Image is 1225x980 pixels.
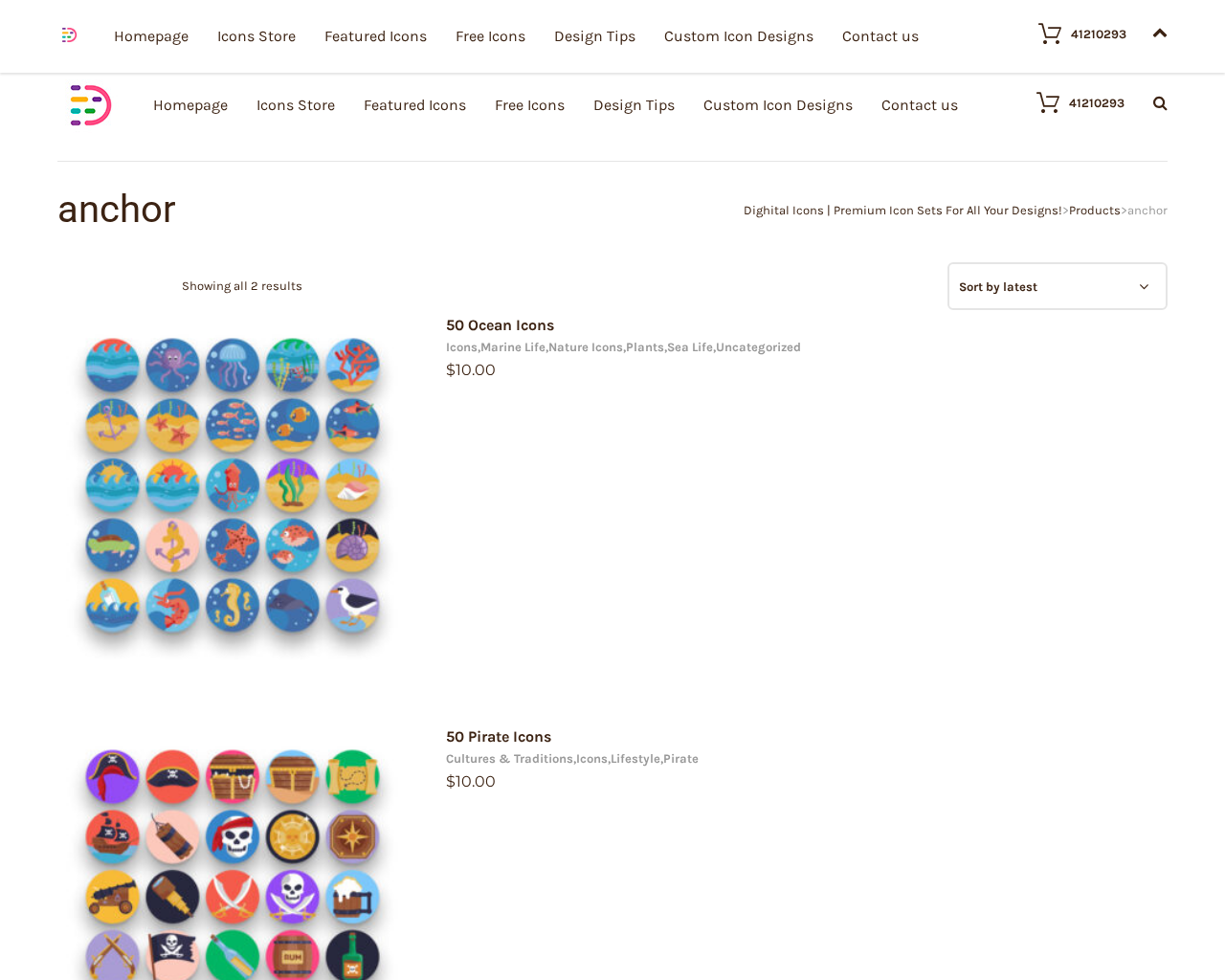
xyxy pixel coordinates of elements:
div: , , , [57,722,1168,765]
div: 41210293 [1071,28,1126,40]
a: Cultures & Traditions [446,751,573,766]
p: Showing all 2 results [182,262,302,310]
div: , , , , , [57,310,1168,353]
a: Icons [576,751,608,766]
a: Lifestyle [611,751,660,766]
a: Uncategorized [716,340,801,354]
span: $ [446,772,456,791]
div: > > [612,204,1168,216]
bdi: 10.00 [446,772,496,791]
a: Sea Life [667,340,713,354]
a: Plants [626,340,664,354]
a: Icons [446,340,478,354]
a: Pirate [663,751,699,766]
a: 50 Pirate Icons [446,727,551,746]
a: 41210293 [1017,91,1125,114]
a: Nature Icons [548,340,623,354]
h1: anchor [57,190,612,229]
span: anchor [1127,203,1168,217]
a: 41210293 [1019,22,1126,45]
a: Products [1069,203,1121,217]
a: 50 Ocean Icons [446,316,554,334]
a: Dighital Icons | Premium Icon Sets For All Your Designs! [744,203,1062,217]
a: Marine Life [480,340,546,354]
div: 41210293 [1069,97,1125,109]
bdi: 10.00 [446,361,496,379]
span: $ [446,361,456,379]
